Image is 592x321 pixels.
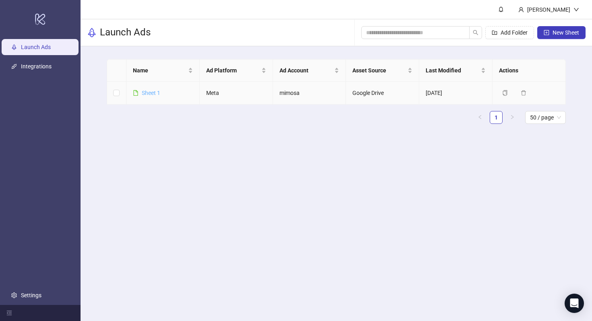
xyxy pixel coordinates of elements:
span: plus-square [544,30,549,35]
li: Next Page [506,111,519,124]
span: user [518,7,524,12]
a: 1 [490,111,502,123]
span: menu-fold [6,310,12,316]
span: Asset Source [352,66,406,75]
th: Ad Platform [200,60,273,82]
span: Add Folder [501,29,528,36]
th: Actions [493,60,566,82]
span: Ad Account [279,66,333,75]
span: rocket [87,28,97,37]
td: [DATE] [419,82,493,105]
a: Launch Ads [21,44,51,50]
span: Last Modified [426,66,479,75]
span: search [473,30,478,35]
span: folder-add [492,30,497,35]
th: Ad Account [273,60,346,82]
span: file [133,90,139,96]
a: Settings [21,292,41,298]
th: Name [126,60,200,82]
span: Name [133,66,186,75]
button: Add Folder [485,26,534,39]
span: bell [498,6,504,12]
td: mimosa [273,82,346,105]
button: right [506,111,519,124]
li: Previous Page [474,111,486,124]
span: copy [502,90,508,96]
span: left [478,115,482,119]
span: New Sheet [553,29,579,36]
span: 50 / page [530,111,561,123]
td: Google Drive [346,82,419,105]
a: Sheet 1 [142,90,160,96]
th: Asset Source [346,60,419,82]
span: delete [521,90,526,96]
span: right [510,115,515,119]
th: Last Modified [419,60,493,82]
button: left [474,111,486,124]
h3: Launch Ads [100,26,151,39]
td: Meta [200,82,273,105]
span: down [573,7,579,12]
button: New Sheet [537,26,586,39]
a: Integrations [21,63,52,70]
span: Ad Platform [206,66,260,75]
div: Open Intercom Messenger [565,294,584,313]
div: Page Size [525,111,566,124]
div: [PERSON_NAME] [524,5,573,14]
li: 1 [490,111,503,124]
